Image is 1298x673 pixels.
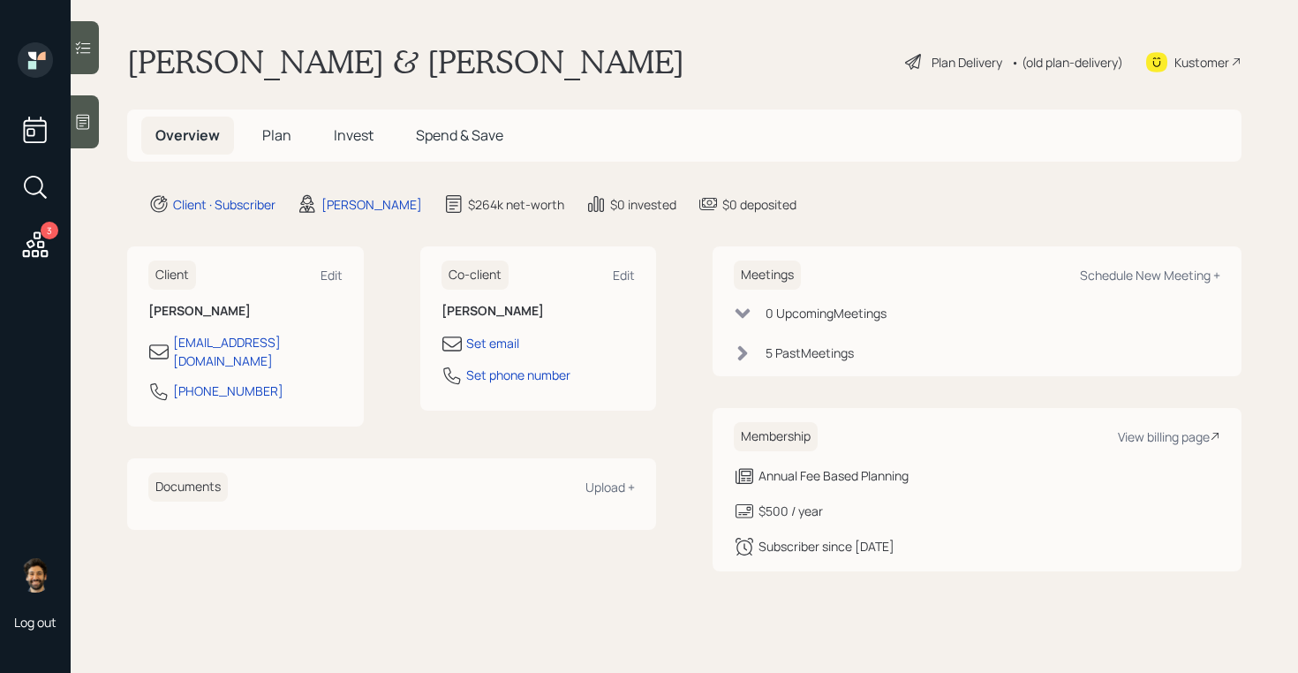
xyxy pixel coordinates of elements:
[766,304,887,322] div: 0 Upcoming Meeting s
[127,42,684,81] h1: [PERSON_NAME] & [PERSON_NAME]
[613,267,635,284] div: Edit
[734,261,801,290] h6: Meetings
[148,473,228,502] h6: Documents
[1080,267,1220,284] div: Schedule New Meeting +
[41,222,58,239] div: 3
[441,261,509,290] h6: Co-client
[932,53,1002,72] div: Plan Delivery
[734,422,818,451] h6: Membership
[155,125,220,145] span: Overview
[321,195,422,214] div: [PERSON_NAME]
[585,479,635,495] div: Upload +
[14,614,57,631] div: Log out
[1011,53,1123,72] div: • (old plan-delivery)
[148,304,343,319] h6: [PERSON_NAME]
[321,267,343,284] div: Edit
[1118,428,1220,445] div: View billing page
[466,334,519,352] div: Set email
[173,382,283,400] div: [PHONE_NUMBER]
[148,261,196,290] h6: Client
[468,195,564,214] div: $264k net-worth
[758,537,894,556] div: Subscriber since [DATE]
[758,466,909,485] div: Annual Fee Based Planning
[441,304,636,319] h6: [PERSON_NAME]
[416,125,503,145] span: Spend & Save
[262,125,291,145] span: Plan
[766,344,854,362] div: 5 Past Meeting s
[173,333,343,370] div: [EMAIL_ADDRESS][DOMAIN_NAME]
[610,195,676,214] div: $0 invested
[722,195,796,214] div: $0 deposited
[758,502,823,520] div: $500 / year
[173,195,275,214] div: Client · Subscriber
[18,557,53,593] img: eric-schwartz-headshot.png
[334,125,374,145] span: Invest
[1174,53,1229,72] div: Kustomer
[466,366,570,384] div: Set phone number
